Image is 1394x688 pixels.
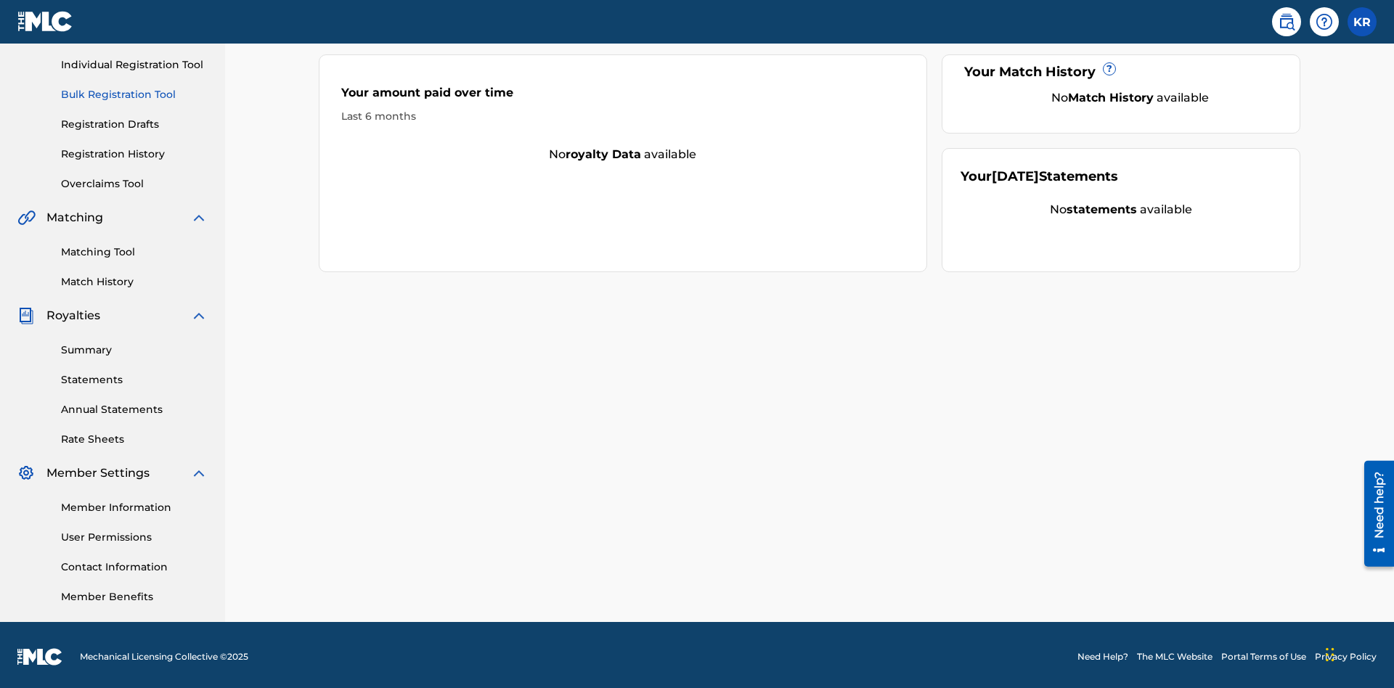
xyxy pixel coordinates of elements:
span: Royalties [46,307,100,324]
a: Matching Tool [61,245,208,260]
span: Member Settings [46,464,150,482]
img: MLC Logo [17,11,73,32]
a: Need Help? [1077,650,1128,663]
span: Mechanical Licensing Collective © 2025 [80,650,248,663]
a: Bulk Registration Tool [61,87,208,102]
iframe: Chat Widget [1321,618,1394,688]
a: Registration Drafts [61,117,208,132]
div: Help [1310,7,1339,36]
div: Last 6 months [341,109,905,124]
a: Match History [61,274,208,290]
a: Public Search [1272,7,1301,36]
a: Individual Registration Tool [61,57,208,73]
strong: royalty data [566,147,641,161]
img: Royalties [17,307,35,324]
div: User Menu [1348,7,1377,36]
a: Member Benefits [61,589,208,605]
div: No available [961,201,1282,218]
div: Drag [1326,633,1334,676]
span: Matching [46,209,103,226]
img: Matching [17,209,36,226]
iframe: Resource Center [1353,455,1394,574]
div: Your Statements [961,167,1118,187]
img: logo [17,648,62,666]
a: Privacy Policy [1315,650,1377,663]
a: Annual Statements [61,402,208,417]
div: Your amount paid over time [341,84,905,109]
img: expand [190,464,208,482]
a: Rate Sheets [61,432,208,447]
a: Overclaims Tool [61,176,208,192]
a: Portal Terms of Use [1221,650,1306,663]
img: expand [190,307,208,324]
img: expand [190,209,208,226]
img: Member Settings [17,464,35,482]
div: No available [319,146,926,163]
strong: Match History [1068,91,1154,105]
a: Member Information [61,500,208,515]
div: No available [979,89,1282,107]
strong: statements [1067,202,1137,216]
a: The MLC Website [1137,650,1212,663]
a: Registration History [61,147,208,162]
a: Statements [61,372,208,388]
div: Your Match History [961,62,1282,82]
a: User Permissions [61,530,208,545]
img: search [1278,13,1295,30]
a: Summary [61,343,208,358]
a: Contact Information [61,560,208,575]
img: help [1316,13,1333,30]
span: ? [1104,63,1115,75]
span: [DATE] [992,168,1039,184]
